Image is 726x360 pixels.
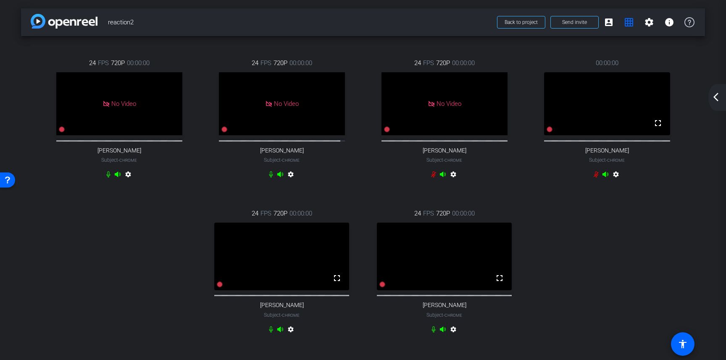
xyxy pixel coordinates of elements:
span: - [443,312,445,318]
span: FPS [423,58,434,68]
mat-icon: settings [123,171,133,181]
mat-icon: settings [286,171,296,181]
span: No Video [111,100,136,108]
span: [PERSON_NAME] [423,302,466,309]
img: app-logo [31,14,97,29]
span: - [606,157,607,163]
button: Back to project [497,16,545,29]
span: FPS [423,209,434,218]
mat-icon: settings [611,171,621,181]
mat-icon: account_box [604,17,614,27]
span: Back to project [505,19,538,25]
span: Chrome [607,158,625,163]
mat-icon: settings [644,17,654,27]
span: No Video [437,100,461,108]
span: Subject [426,311,462,319]
span: 00:00:00 [452,209,475,218]
mat-icon: accessibility [678,339,688,349]
span: Chrome [119,158,137,163]
span: - [281,312,282,318]
span: - [118,157,119,163]
mat-icon: grid_on [624,17,634,27]
span: Send invite [562,19,587,26]
span: 720P [436,209,450,218]
span: 24 [414,58,421,68]
span: FPS [260,58,271,68]
mat-icon: settings [448,326,458,336]
span: - [281,157,282,163]
span: reaction2 [108,14,492,31]
span: 24 [89,58,96,68]
mat-icon: settings [448,171,458,181]
span: 00:00:00 [127,58,150,68]
span: 720P [274,58,287,68]
span: Subject [589,156,625,164]
mat-icon: arrow_back_ios_new [711,92,721,102]
button: Send invite [550,16,599,29]
span: Chrome [445,158,462,163]
span: Subject [101,156,137,164]
mat-icon: fullscreen [332,273,342,283]
span: 720P [436,58,450,68]
span: Chrome [282,313,300,318]
span: [PERSON_NAME] [260,147,304,154]
span: No Video [274,100,299,108]
span: 00:00:00 [452,58,475,68]
span: 00:00:00 [289,209,312,218]
span: 720P [111,58,125,68]
mat-icon: info [664,17,674,27]
span: 24 [252,209,258,218]
span: [PERSON_NAME] [97,147,141,154]
mat-icon: fullscreen [495,273,505,283]
span: 720P [274,209,287,218]
span: - [443,157,445,163]
span: FPS [260,209,271,218]
span: Subject [426,156,462,164]
span: Chrome [445,313,462,318]
span: Chrome [282,158,300,163]
span: 00:00:00 [289,58,312,68]
span: 00:00:00 [596,58,618,68]
span: [PERSON_NAME] [260,302,304,309]
span: 24 [252,58,258,68]
span: FPS [98,58,109,68]
span: Subject [264,311,300,319]
span: Subject [264,156,300,164]
mat-icon: settings [286,326,296,336]
mat-icon: fullscreen [653,118,663,128]
span: 24 [414,209,421,218]
span: [PERSON_NAME] [585,147,629,154]
span: [PERSON_NAME] [423,147,466,154]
